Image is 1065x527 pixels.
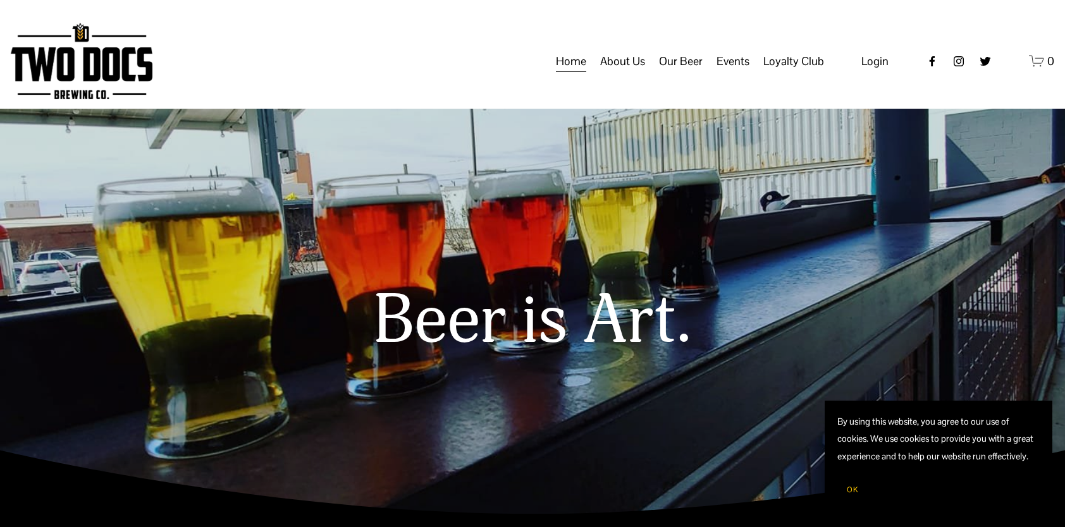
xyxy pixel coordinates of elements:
[1029,53,1055,69] a: 0 items in cart
[556,49,586,73] a: Home
[90,283,975,360] h1: Beer is Art.
[825,401,1052,514] section: Cookie banner
[979,55,992,68] a: twitter-unauth
[763,49,824,73] a: folder dropdown
[659,51,703,72] span: Our Beer
[763,51,824,72] span: Loyalty Club
[600,49,645,73] a: folder dropdown
[11,23,152,99] img: Two Docs Brewing Co.
[659,49,703,73] a: folder dropdown
[861,51,889,72] a: Login
[926,55,939,68] a: Facebook
[600,51,645,72] span: About Us
[717,51,749,72] span: Events
[1047,54,1054,68] span: 0
[861,54,889,68] span: Login
[952,55,965,68] a: instagram-unauth
[837,478,868,502] button: OK
[717,49,749,73] a: folder dropdown
[837,413,1040,465] p: By using this website, you agree to our use of cookies. We use cookies to provide you with a grea...
[847,485,858,495] span: OK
